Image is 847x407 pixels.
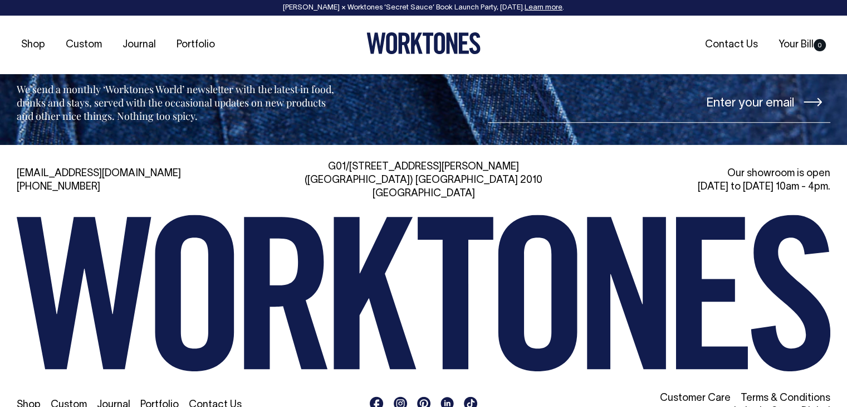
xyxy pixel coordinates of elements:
p: We send a monthly ‘Worktones World’ newsletter with the latest in food, drinks and stays, served ... [17,83,337,123]
a: Customer Care [660,394,731,403]
div: Our showroom is open [DATE] to [DATE] 10am - 4pm. [570,167,830,194]
a: Portfolio [172,36,219,54]
input: Enter your email [488,81,830,123]
div: G01/[STREET_ADDRESS][PERSON_NAME] ([GEOGRAPHIC_DATA]) [GEOGRAPHIC_DATA] 2010 [GEOGRAPHIC_DATA] [293,161,554,201]
a: [EMAIL_ADDRESS][DOMAIN_NAME] [17,169,181,178]
a: Terms & Conditions [741,394,830,403]
div: [PERSON_NAME] × Worktones ‘Secret Sauce’ Book Launch Party, [DATE]. . [11,4,836,12]
a: Contact Us [701,36,762,54]
a: Your Bill0 [774,36,830,54]
a: Journal [118,36,160,54]
a: [PHONE_NUMBER] [17,182,100,192]
a: Learn more [525,4,562,11]
a: Shop [17,36,50,54]
a: Custom [61,36,106,54]
span: 0 [814,39,826,51]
